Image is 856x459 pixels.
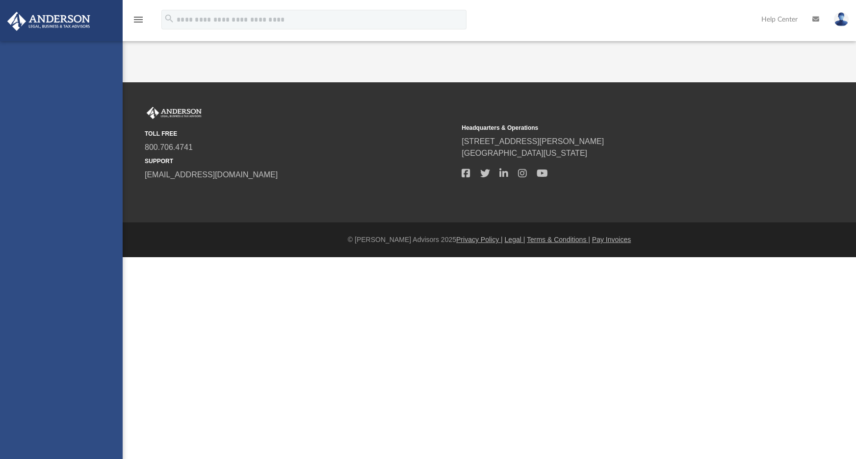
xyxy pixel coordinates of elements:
[132,19,144,25] a: menu
[164,13,175,24] i: search
[456,236,503,243] a: Privacy Policy |
[4,12,93,31] img: Anderson Advisors Platinum Portal
[462,149,587,157] a: [GEOGRAPHIC_DATA][US_STATE]
[132,14,144,25] i: menu
[505,236,525,243] a: Legal |
[145,170,278,179] a: [EMAIL_ADDRESS][DOMAIN_NAME]
[527,236,590,243] a: Terms & Conditions |
[462,123,772,132] small: Headquarters & Operations
[145,157,455,166] small: SUPPORT
[592,236,631,243] a: Pay Invoices
[834,12,849,26] img: User Pic
[462,137,604,145] a: [STREET_ADDRESS][PERSON_NAME]
[123,235,856,245] div: © [PERSON_NAME] Advisors 2025
[145,143,193,151] a: 800.706.4741
[145,129,455,138] small: TOLL FREE
[145,107,204,120] img: Anderson Advisors Platinum Portal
